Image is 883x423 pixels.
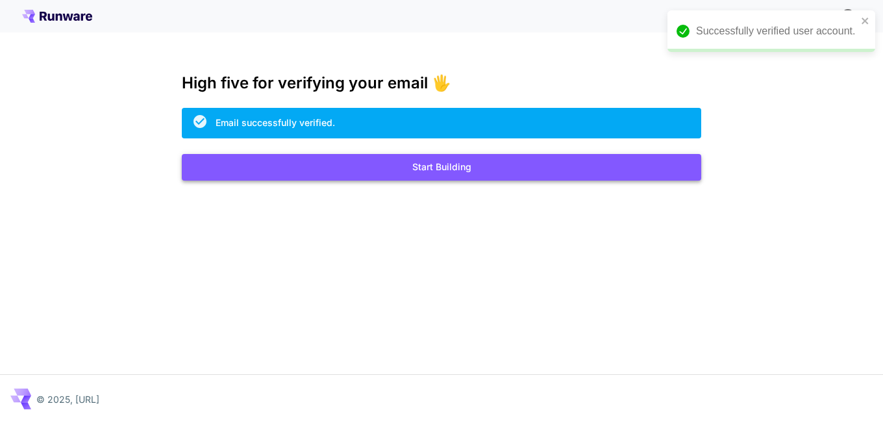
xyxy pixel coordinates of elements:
button: Start Building [182,154,701,181]
button: In order to qualify for free credit, you need to sign up with a business email address and click ... [835,3,861,29]
div: Successfully verified user account. [696,23,857,39]
button: close [861,16,870,26]
h3: High five for verifying your email 🖐️ [182,74,701,92]
p: © 2025, [URL] [36,392,99,406]
div: Email successfully verified. [216,116,335,129]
